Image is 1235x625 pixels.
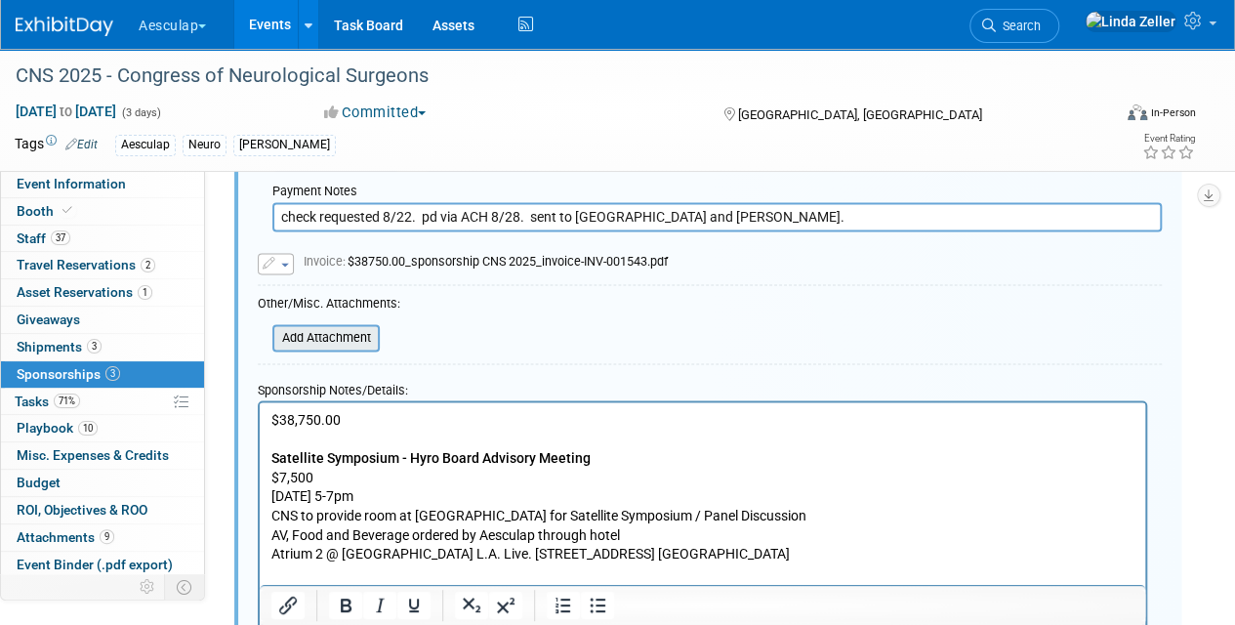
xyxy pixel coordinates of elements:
[1,415,204,441] a: Playbook10
[115,135,176,155] div: Aesculap
[17,557,173,572] span: Event Binder (.pdf export)
[1,252,204,278] a: Travel Reservations2
[105,366,120,381] span: 3
[1,361,204,388] a: Sponsorships3
[17,203,76,219] span: Booth
[1,226,204,252] a: Staff37
[1128,104,1147,120] img: Format-Inperson.png
[15,394,80,409] span: Tasks
[258,295,400,317] div: Other/Misc. Attachments:
[51,230,70,245] span: 37
[17,176,126,191] span: Event Information
[1142,134,1195,144] div: Event Rating
[12,563,238,579] i: Slide 3: my simplified version of slide 2
[581,592,614,619] button: Bullet list
[165,574,205,600] td: Toggle Event Tabs
[100,529,114,544] span: 9
[1,171,204,197] a: Event Information
[12,525,782,541] i: Slide 1: original corkboard game from [GEOGRAPHIC_DATA] (for scale reference the corkboard pictur...
[17,257,155,272] span: Travel Reservations
[1150,105,1196,120] div: In-Person
[12,181,583,196] b: Special SYM06: Transforming [MEDICAL_DATA] Through Technology: Innovation Symposium
[363,592,396,619] button: Italic
[15,134,98,156] td: Tags
[1,389,204,415] a: Tasks71%
[12,354,111,369] b: Skills Challenge
[17,420,98,436] span: Playbook
[15,103,117,120] span: [DATE] [DATE]
[12,545,279,561] i: Slide 2: my slide trace of slide 1 in PowerPoint
[489,592,522,619] button: Superscript
[17,230,70,246] span: Staff
[304,254,668,269] span: $38750.00_sponsorship CNS 2025_invoice-INV-001543.pdf
[62,205,72,216] i: Booth reservation complete
[17,529,114,545] span: Attachments
[455,592,488,619] button: Subscript
[141,258,155,272] span: 2
[1,524,204,551] a: Attachments9
[737,107,981,122] span: [GEOGRAPHIC_DATA], [GEOGRAPHIC_DATA]
[17,366,120,382] span: Sponsorships
[17,284,152,300] span: Asset Reservations
[17,312,80,327] span: Giveaways
[397,592,431,619] button: Underline
[16,17,113,36] img: ExhibitDay
[131,574,165,600] td: Personalize Event Tab Strip
[183,135,226,155] div: Neuro
[233,135,336,155] div: [PERSON_NAME]
[1023,102,1196,131] div: Event Format
[1085,11,1176,32] img: Linda Zeller
[120,106,161,119] span: (3 days)
[9,59,1095,94] div: CNS 2025 - Congress of Neurological Surgeons
[969,9,1059,43] a: Search
[57,104,75,119] span: to
[1,470,204,496] a: Budget
[996,19,1041,33] span: Search
[138,285,152,300] span: 1
[17,339,102,354] span: Shipments
[304,254,348,269] span: Invoice:
[87,339,102,354] span: 3
[1,307,204,333] a: Giveaways
[17,475,61,490] span: Budget
[271,592,305,619] button: Insert/edit link
[1,279,204,306] a: Asset Reservations1
[272,183,1162,202] div: Payment Notes
[17,447,169,463] span: Misc. Expenses & Credits
[1,442,204,469] a: Misc. Expenses & Credits
[12,47,331,62] b: Satellite Symposium - Hyro Board Advisory Meeting
[54,394,80,408] span: 71%
[1,552,204,578] a: Event Binder (.pdf export)
[547,592,580,619] button: Numbered list
[1,497,204,523] a: ROI, Objectives & ROO
[329,592,362,619] button: Bold
[1,198,204,225] a: Booth
[12,506,152,521] b: from [PERSON_NAME]:
[17,502,147,518] span: ROI, Objectives & ROO
[65,138,98,151] a: Edit
[317,103,433,123] button: Committed
[12,583,294,599] i: Slide 4: pictures of real life dexterity trainer posts
[258,372,1147,400] div: Sponsorship Notes/Details:
[1,334,204,360] a: Shipments3
[78,421,98,436] span: 10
